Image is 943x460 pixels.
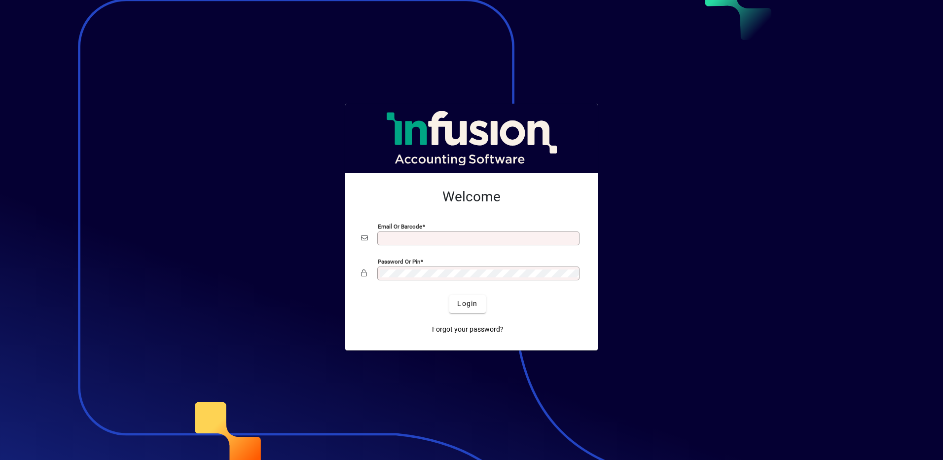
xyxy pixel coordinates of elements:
[449,295,485,313] button: Login
[432,324,504,335] span: Forgot your password?
[378,223,422,230] mat-label: Email or Barcode
[378,258,420,265] mat-label: Password or Pin
[457,299,477,309] span: Login
[428,321,508,339] a: Forgot your password?
[361,189,582,205] h2: Welcome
